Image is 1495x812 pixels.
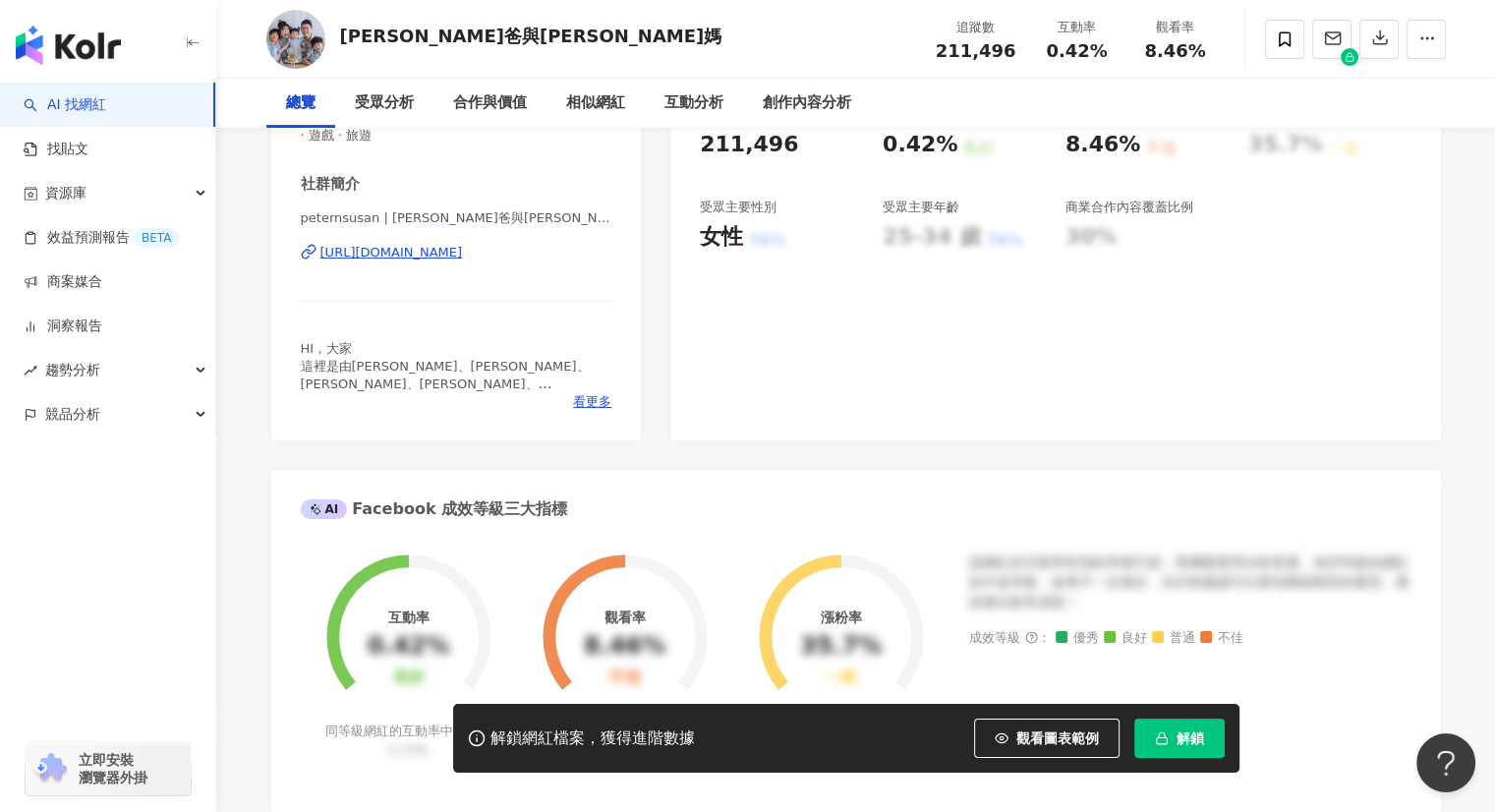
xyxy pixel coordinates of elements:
div: 合作與價值 [453,91,527,115]
span: rise [24,364,37,377]
img: KOL Avatar [266,10,325,69]
a: searchAI 找網紅 [24,95,106,115]
div: 觀看率 [604,609,645,625]
div: 總覽 [286,91,316,115]
div: 互動分析 [664,91,723,115]
span: 211,496 [936,40,1016,61]
div: 創作內容分析 [763,91,851,115]
div: [URL][DOMAIN_NAME] [320,244,463,261]
div: [PERSON_NAME]爸與[PERSON_NAME]媽 [340,24,722,48]
span: HI，大家 這裡是由[PERSON_NAME]、[PERSON_NAME]、[PERSON_NAME]、[PERSON_NAME]、[PERSON_NAME]親自經營的粉絲專頁 [301,341,590,410]
span: 優秀 [1056,631,1099,646]
div: 漲粉率 [820,609,861,625]
a: [URL][DOMAIN_NAME] [301,244,612,261]
span: 普通 [1152,631,1195,646]
span: 趨勢分析 [45,348,100,392]
span: 看更多 [573,393,611,411]
span: 解鎖 [1177,730,1204,746]
div: 女性 [700,222,743,253]
img: chrome extension [31,753,70,784]
div: 8.46% [1065,130,1140,160]
img: logo [16,26,121,65]
div: 35.7% [800,633,882,661]
div: 211,496 [700,130,798,160]
a: chrome extension立即安裝 瀏覽器外掛 [26,742,191,795]
button: 觀看圖表範例 [974,719,1120,758]
span: 觀看圖表範例 [1016,730,1099,746]
span: 不佳 [1200,631,1243,646]
div: 追蹤數 [936,18,1016,37]
div: 0.42% [883,130,957,160]
span: peternsusan | [PERSON_NAME]爸與[PERSON_NAME]媽 | [PERSON_NAME] [301,209,612,227]
div: 8.46% [584,633,665,661]
div: 互動率 [387,609,429,625]
div: 一般 [825,668,856,687]
div: 受眾分析 [355,91,414,115]
div: AI [301,499,348,519]
div: 不佳 [608,668,640,687]
a: 商案媒合 [24,272,102,292]
div: 相似網紅 [566,91,625,115]
span: 0.42% [1046,41,1107,61]
span: 立即安裝 瀏覽器外掛 [79,751,147,786]
a: 洞察報告 [24,317,102,336]
div: 互動率 [1040,18,1115,37]
div: 解鎖網紅檔案，獲得進階數據 [490,728,695,749]
a: 找貼文 [24,140,88,159]
span: 良好 [1104,631,1147,646]
div: 受眾主要年齡 [883,199,959,216]
span: 資源庫 [45,171,86,215]
div: 商業合作內容覆蓋比例 [1065,199,1193,216]
div: 0.42% [368,633,449,661]
span: 競品分析 [45,392,100,436]
div: 觀看率 [1138,18,1213,37]
div: Facebook 成效等級三大指標 [301,498,568,520]
div: 良好 [392,668,424,687]
div: 成效等級 ： [969,631,1411,646]
div: 該網紅的互動率和漲粉率都不錯，唯獨觀看率比較普通，為同等級的網紅的中低等級，效果不一定會好，但仍然建議可以發包開箱類型的案型，應該會比較有成效！ [969,553,1411,611]
div: 社群簡介 [301,174,360,195]
button: 解鎖 [1134,719,1225,758]
span: 8.46% [1144,41,1205,61]
a: 效益預測報告BETA [24,228,179,248]
div: 受眾主要性別 [700,199,776,216]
